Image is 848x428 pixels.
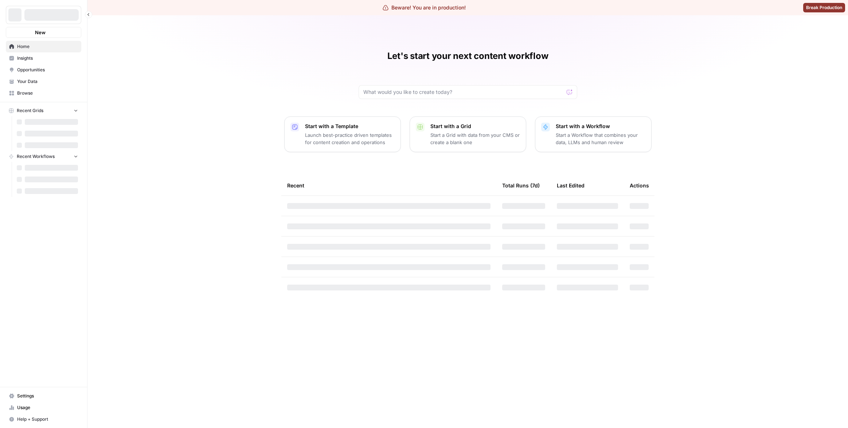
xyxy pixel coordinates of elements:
[630,175,649,195] div: Actions
[430,131,520,146] p: Start a Grid with data from your CMS or create a blank one
[806,4,842,11] span: Break Production
[17,153,55,160] span: Recent Workflows
[17,67,78,73] span: Opportunities
[383,4,466,11] div: Beware! You are in production!
[35,29,46,36] span: New
[6,27,81,38] button: New
[803,3,845,12] button: Break Production
[502,175,540,195] div: Total Runs (7d)
[6,390,81,402] a: Settings
[305,123,395,130] p: Start with a Template
[535,116,652,152] button: Start with a WorkflowStart a Workflow that combines your data, LLMs and human review
[6,52,81,64] a: Insights
[6,76,81,87] a: Your Data
[410,116,526,152] button: Start with a GridStart a Grid with data from your CMS or create a blank one
[305,131,395,146] p: Launch best-practice driven templates for content creation and operations
[6,413,81,425] button: Help + Support
[557,175,585,195] div: Last Edited
[17,404,78,411] span: Usage
[17,393,78,399] span: Settings
[6,402,81,413] a: Usage
[556,131,645,146] p: Start a Workflow that combines your data, LLMs and human review
[17,90,78,96] span: Browse
[17,416,78,423] span: Help + Support
[6,151,81,162] button: Recent Workflows
[430,123,520,130] p: Start with a Grid
[17,55,78,62] span: Insights
[284,116,401,152] button: Start with a TemplateLaunch best-practice driven templates for content creation and operations
[17,107,43,114] span: Recent Grids
[287,175,491,195] div: Recent
[363,88,564,96] input: What would you like to create today?
[6,87,81,99] a: Browse
[17,78,78,85] span: Your Data
[387,50,548,62] h1: Let's start your next content workflow
[6,64,81,76] a: Opportunities
[17,43,78,50] span: Home
[556,123,645,130] p: Start with a Workflow
[6,41,81,52] a: Home
[6,105,81,116] button: Recent Grids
